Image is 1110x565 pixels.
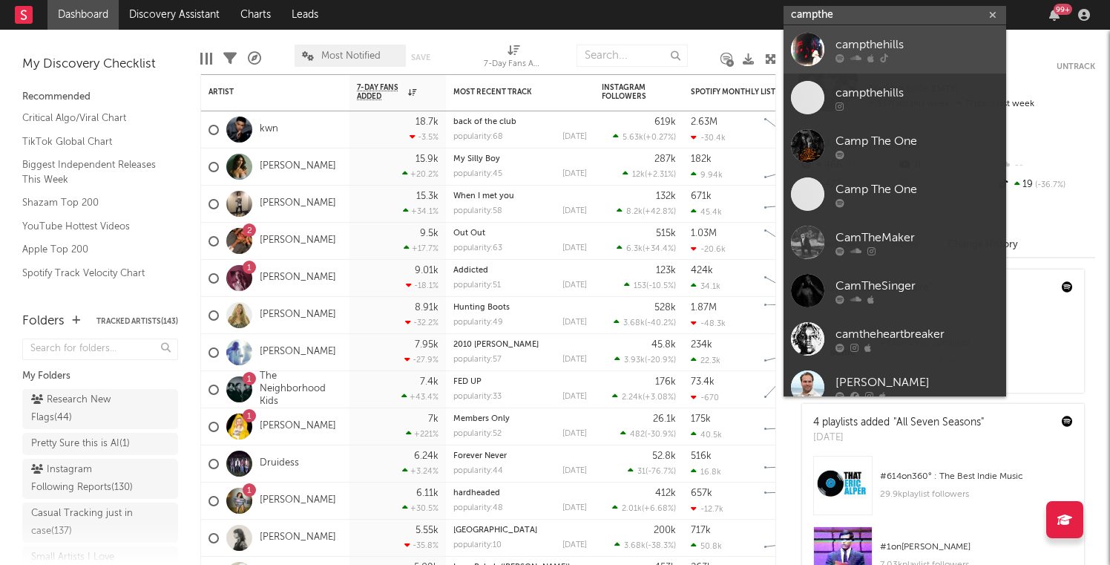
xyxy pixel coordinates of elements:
[784,6,1006,25] input: Search for artists
[402,503,439,513] div: +30.5 %
[835,180,999,198] div: Camp The One
[428,414,439,424] div: 7k
[208,88,320,97] div: Artist
[691,319,726,328] div: -48.3k
[880,486,1073,503] div: 29.9k playlist followers
[691,340,712,350] div: 234k
[22,459,178,499] a: Instagram Following Reports(130)
[655,377,676,387] div: 176k
[22,218,163,235] a: YouTube Hottest Videos
[404,355,439,365] div: -27.9 %
[453,192,587,200] div: When I met you
[646,134,674,142] span: +0.27 %
[453,88,565,97] div: Most Recent Track
[453,526,537,535] a: [GEOGRAPHIC_DATA]
[411,53,430,62] button: Save
[562,467,587,475] div: [DATE]
[612,392,676,402] div: ( )
[453,133,503,141] div: popularity: 68
[655,489,676,498] div: 412k
[630,431,645,439] span: 482
[624,281,676,290] div: ( )
[622,505,642,513] span: 2.01k
[562,133,587,141] div: [DATE]
[835,132,999,150] div: Camp The One
[691,467,721,477] div: 16.8k
[996,175,1095,195] div: 19
[453,304,510,312] a: Hunting Boots
[614,355,676,365] div: ( )
[691,266,713,275] div: 424k
[1033,181,1065,189] span: -36.7 %
[453,430,502,438] div: popularity: 52
[647,356,674,365] span: -20.9 %
[453,319,503,327] div: popularity: 49
[453,341,539,349] a: 2010 [PERSON_NAME]
[453,467,503,475] div: popularity: 44
[628,466,676,476] div: ( )
[656,229,676,238] div: 515k
[453,415,510,423] a: Members Only
[813,431,984,445] div: [DATE]
[420,229,439,238] div: 9.5k
[691,154,712,164] div: 182k
[453,155,500,163] a: My Silly Boy
[31,391,136,427] div: Research New Flags ( 44 )
[415,303,439,313] div: 8.91k
[602,83,654,101] div: Instagram Followers
[484,56,543,74] div: 7-Day Fans Added (7-Day Fans Added)
[620,429,676,439] div: ( )
[453,267,587,275] div: Addicted
[22,265,163,281] a: Spotify Track Velocity Chart
[22,313,65,330] div: Folders
[835,84,999,102] div: campthehills
[22,56,178,74] div: My Discovery Checklist
[644,505,674,513] span: +6.68 %
[577,45,688,67] input: Search...
[562,319,587,327] div: [DATE]
[453,170,502,178] div: popularity: 45
[260,494,336,507] a: [PERSON_NAME]
[654,154,676,164] div: 287k
[784,218,1006,267] a: CamTheMaker
[614,540,676,550] div: ( )
[654,303,676,313] div: 528k
[260,457,299,470] a: Druidess
[691,377,715,387] div: 73.4k
[691,88,802,97] div: Spotify Monthly Listeners
[1049,9,1060,21] button: 99+
[758,445,824,483] svg: Chart title
[835,325,999,343] div: camtheheartbreaker
[691,356,720,365] div: 22.3k
[453,341,587,349] div: 2010 Justin Bieber
[22,503,178,543] a: Casual Tracking just in case(137)
[691,414,711,424] div: 175k
[416,154,439,164] div: 15.9k
[453,378,587,386] div: FED UP
[617,244,676,253] div: ( )
[647,171,674,179] span: +2.31 %
[648,282,674,290] span: -10.5 %
[484,37,543,80] div: 7-Day Fans Added (7-Day Fans Added)
[645,393,674,402] span: +3.08 %
[562,430,587,438] div: [DATE]
[453,541,502,549] div: popularity: 10
[562,541,587,549] div: [DATE]
[691,281,720,291] div: 34.1k
[31,505,136,540] div: Casual Tracking just in case ( 137 )
[453,267,488,275] a: Addicted
[648,542,674,550] span: -38.3 %
[415,340,439,350] div: 7.95k
[835,229,999,246] div: CamTheMaker
[691,207,722,217] div: 45.4k
[453,526,587,535] div: New House
[402,466,439,476] div: +3.24 %
[652,451,676,461] div: 52.8k
[758,297,824,334] svg: Chart title
[321,51,381,61] span: Most Notified
[414,451,439,461] div: 6.24k
[654,526,676,535] div: 200k
[453,229,485,238] a: Out Out
[404,540,439,550] div: -35.8 %
[893,417,984,428] a: "All Seven Seasons"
